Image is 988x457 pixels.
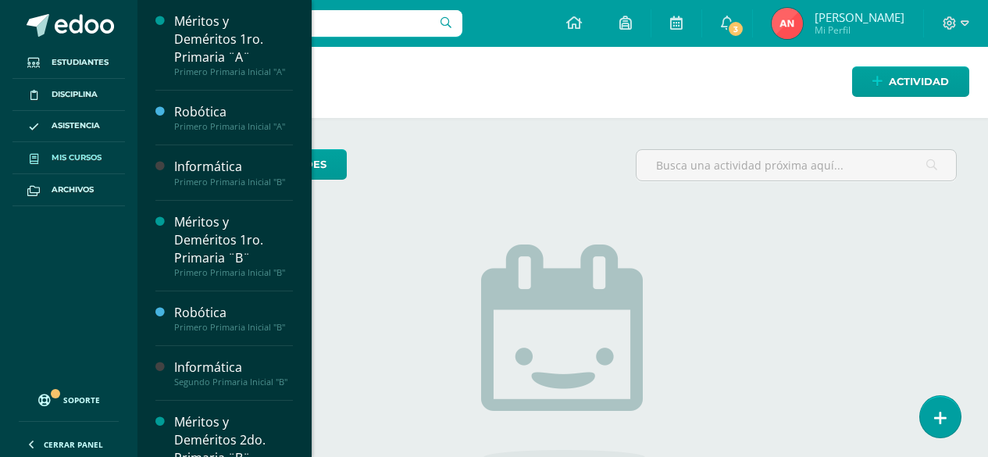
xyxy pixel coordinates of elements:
a: RobóticaPrimero Primaria Inicial "B" [174,304,293,333]
a: Actividad [852,66,969,97]
div: Primero Primaria Inicial "B" [174,177,293,187]
a: Mis cursos [12,142,125,174]
span: Actividad [889,67,949,96]
a: Méritos y Deméritos 1ro. Primaria ¨A¨Primero Primaria Inicial "A" [174,12,293,77]
div: Primero Primaria Inicial "B" [174,322,293,333]
a: InformáticaPrimero Primaria Inicial "B" [174,158,293,187]
div: Primero Primaria Inicial "A" [174,121,293,132]
div: Robótica [174,304,293,322]
span: Mis cursos [52,152,102,164]
div: Informática [174,158,293,176]
span: Cerrar panel [44,439,103,450]
a: Disciplina [12,79,125,111]
div: Segundo Primaria Inicial "B" [174,377,293,387]
a: Asistencia [12,111,125,143]
div: Primero Primaria Inicial "A" [174,66,293,77]
span: Soporte [63,395,100,405]
h1: Actividades [156,47,969,118]
div: Méritos y Deméritos 1ro. Primaria ¨A¨ [174,12,293,66]
span: Disciplina [52,88,98,101]
input: Busca una actividad próxima aquí... [637,150,956,180]
a: Archivos [12,174,125,206]
a: InformáticaSegundo Primaria Inicial "B" [174,359,293,387]
span: Estudiantes [52,56,109,69]
span: [PERSON_NAME] [815,9,904,25]
div: Informática [174,359,293,377]
div: Primero Primaria Inicial "B" [174,267,293,278]
a: Estudiantes [12,47,125,79]
a: Soporte [19,379,119,417]
img: 4312b06de9a6913e9e55058f5c86071c.png [772,8,803,39]
span: Asistencia [52,120,100,132]
span: Archivos [52,184,94,196]
span: 3 [727,20,744,37]
a: Méritos y Deméritos 1ro. Primaria ¨B¨Primero Primaria Inicial "B" [174,213,293,278]
div: Méritos y Deméritos 1ro. Primaria ¨B¨ [174,213,293,267]
span: Mi Perfil [815,23,904,37]
a: RobóticaPrimero Primaria Inicial "A" [174,103,293,132]
div: Robótica [174,103,293,121]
